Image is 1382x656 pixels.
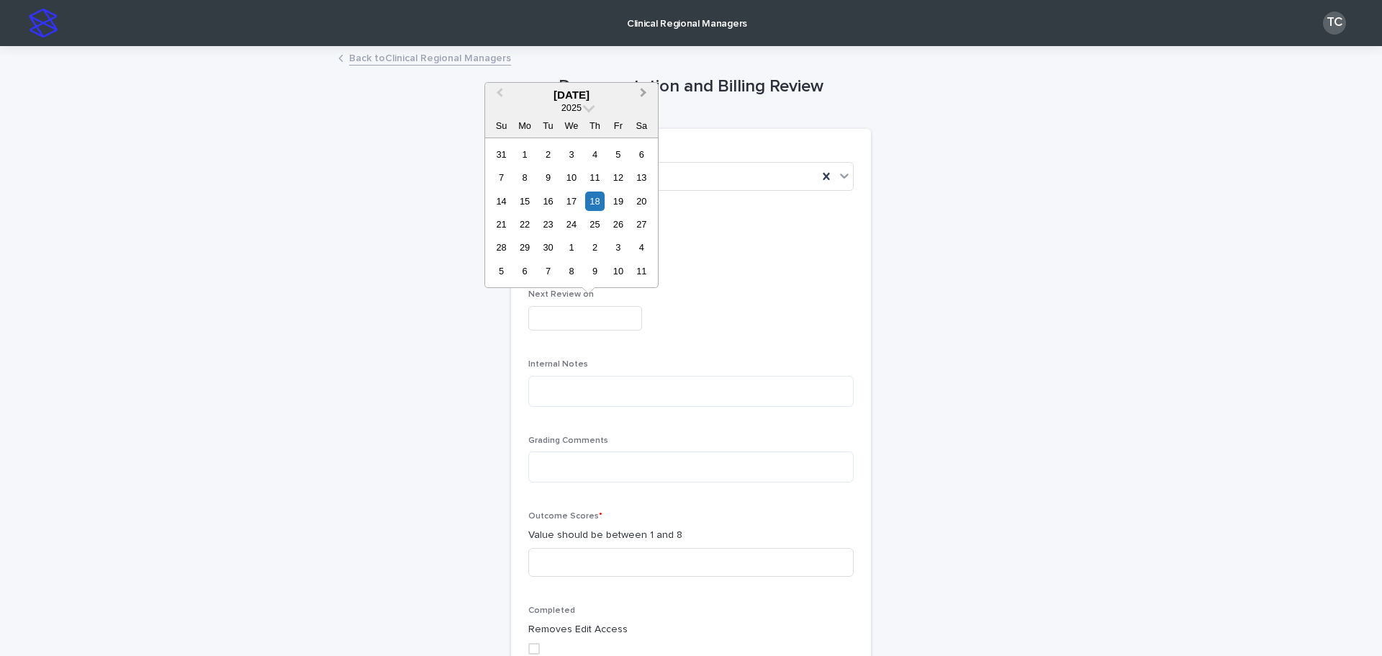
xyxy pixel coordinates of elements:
div: Choose Tuesday, September 30th, 2025 [538,238,558,257]
div: Su [492,116,511,135]
div: Choose Thursday, September 18th, 2025 [585,192,605,211]
div: Choose Monday, September 29th, 2025 [515,238,534,257]
div: Choose Saturday, September 6th, 2025 [632,145,651,164]
div: Choose Saturday, September 27th, 2025 [632,215,651,234]
div: Choose Monday, September 22nd, 2025 [515,215,534,234]
div: Choose Tuesday, September 16th, 2025 [538,192,558,211]
p: Removes Edit Access [528,622,854,637]
div: We [561,116,581,135]
span: Grading Comments [528,436,608,445]
div: Fr [608,116,628,135]
div: Choose Monday, October 6th, 2025 [515,261,534,281]
div: Mo [515,116,534,135]
div: Choose Thursday, October 9th, 2025 [585,261,605,281]
div: Choose Saturday, September 13th, 2025 [632,168,651,187]
a: Back toClinical Regional Managers [349,49,511,66]
div: Choose Wednesday, September 24th, 2025 [561,215,581,234]
div: Choose Thursday, September 11th, 2025 [585,168,605,187]
div: [DATE] [485,89,658,102]
div: Choose Wednesday, September 17th, 2025 [561,192,581,211]
div: Choose Thursday, September 4th, 2025 [585,145,605,164]
span: Completed [528,606,575,615]
div: Choose Thursday, September 25th, 2025 [585,215,605,234]
span: 2025 [561,102,582,113]
div: Choose Wednesday, September 3rd, 2025 [561,145,581,164]
div: Choose Sunday, October 5th, 2025 [492,261,511,281]
div: Choose Friday, September 5th, 2025 [608,145,628,164]
div: Choose Tuesday, September 2nd, 2025 [538,145,558,164]
div: Choose Saturday, October 4th, 2025 [632,238,651,257]
button: Next Month [633,84,656,107]
div: Choose Sunday, August 31st, 2025 [492,145,511,164]
div: Choose Tuesday, October 7th, 2025 [538,261,558,281]
div: Choose Thursday, October 2nd, 2025 [585,238,605,257]
div: Choose Wednesday, September 10th, 2025 [561,168,581,187]
div: month 2025-09 [489,143,653,283]
div: Choose Wednesday, October 8th, 2025 [561,261,581,281]
div: Choose Sunday, September 28th, 2025 [492,238,511,257]
div: Choose Monday, September 8th, 2025 [515,168,534,187]
div: Choose Sunday, September 7th, 2025 [492,168,511,187]
div: Choose Friday, September 19th, 2025 [608,192,628,211]
h1: Documentation and Billing Review [511,76,871,97]
div: Choose Friday, September 12th, 2025 [608,168,628,187]
span: Internal Notes [528,360,588,369]
div: Choose Tuesday, September 9th, 2025 [538,168,558,187]
button: Previous Month [487,84,510,107]
div: Choose Monday, September 15th, 2025 [515,192,534,211]
div: Choose Sunday, September 14th, 2025 [492,192,511,211]
div: Choose Monday, September 1st, 2025 [515,145,534,164]
div: Choose Friday, October 3rd, 2025 [608,238,628,257]
span: Outcome Scores [528,512,602,521]
div: Choose Tuesday, September 23rd, 2025 [538,215,558,234]
img: stacker-logo-s-only.png [29,9,58,37]
div: Choose Sunday, September 21st, 2025 [492,215,511,234]
div: Choose Friday, September 26th, 2025 [608,215,628,234]
p: Value should be between 1 and 8 [528,528,854,543]
div: Choose Friday, October 10th, 2025 [608,261,628,281]
div: Th [585,116,605,135]
div: Choose Saturday, October 11th, 2025 [632,261,651,281]
div: Sa [632,116,651,135]
div: Choose Wednesday, October 1st, 2025 [561,238,581,257]
div: TC [1323,12,1346,35]
div: Choose Saturday, September 20th, 2025 [632,192,651,211]
div: Tu [538,116,558,135]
